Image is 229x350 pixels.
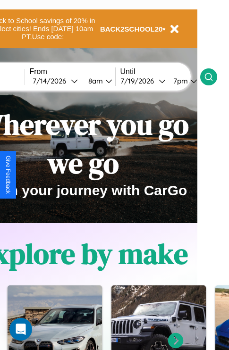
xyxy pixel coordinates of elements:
b: BACK2SCHOOL20 [100,25,163,33]
div: 7pm [169,76,190,85]
div: 8am [84,76,105,85]
button: 7pm [166,76,200,86]
button: 7/14/2026 [30,76,81,86]
div: 7 / 19 / 2026 [120,76,159,85]
div: Open Intercom Messenger [9,318,32,341]
label: From [30,67,115,76]
div: 7 / 14 / 2026 [33,76,71,85]
button: 8am [81,76,115,86]
div: Give Feedback [5,156,11,194]
label: Until [120,67,200,76]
